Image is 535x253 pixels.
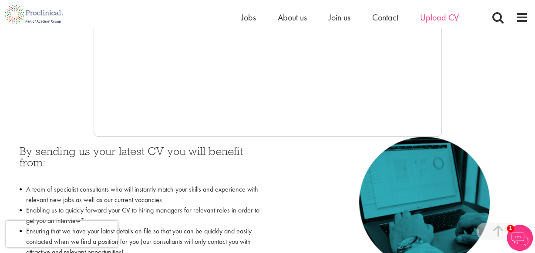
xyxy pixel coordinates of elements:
iframe: reCAPTCHA [6,221,118,247]
a: Contact [372,12,398,23]
a: About us [278,12,307,23]
a: Upload CV [420,12,459,23]
a: Jobs [241,12,256,23]
li: A team of specialist consultants who will instantly match your skills and experience with relevan... [20,184,261,205]
li: Enabling us to quickly forward your CV to hiring managers for relevant roles in order to get you ... [20,205,261,226]
h3: By sending us your latest CV you will benefit from: [20,145,261,180]
a: Join us [329,12,350,23]
span: 1 [507,225,514,232]
img: Chatbot [507,225,533,251]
